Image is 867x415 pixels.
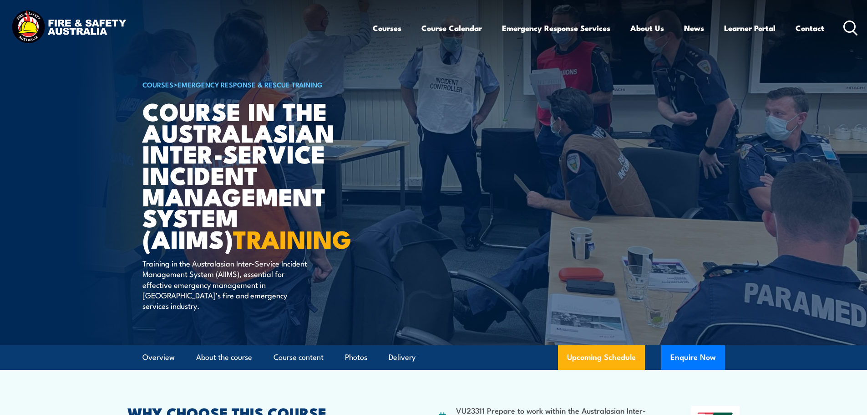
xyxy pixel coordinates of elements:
a: Delivery [389,345,416,369]
a: Overview [142,345,175,369]
a: Courses [373,16,401,40]
a: Emergency Response & Rescue Training [177,79,323,89]
a: Emergency Response Services [502,16,610,40]
p: Training in the Australasian Inter-Service Incident Management System (AIIMS), essential for effe... [142,258,309,311]
strong: TRAINING [233,219,351,257]
a: News [684,16,704,40]
h6: > [142,79,367,90]
button: Enquire Now [661,345,725,370]
a: Upcoming Schedule [558,345,645,370]
a: Course Calendar [421,16,482,40]
a: About Us [630,16,664,40]
a: Photos [345,345,367,369]
h1: Course in the Australasian Inter-service Incident Management System (AIIMS) [142,100,367,249]
a: About the course [196,345,252,369]
a: COURSES [142,79,173,89]
a: Learner Portal [724,16,776,40]
a: Contact [796,16,824,40]
a: Course content [274,345,324,369]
